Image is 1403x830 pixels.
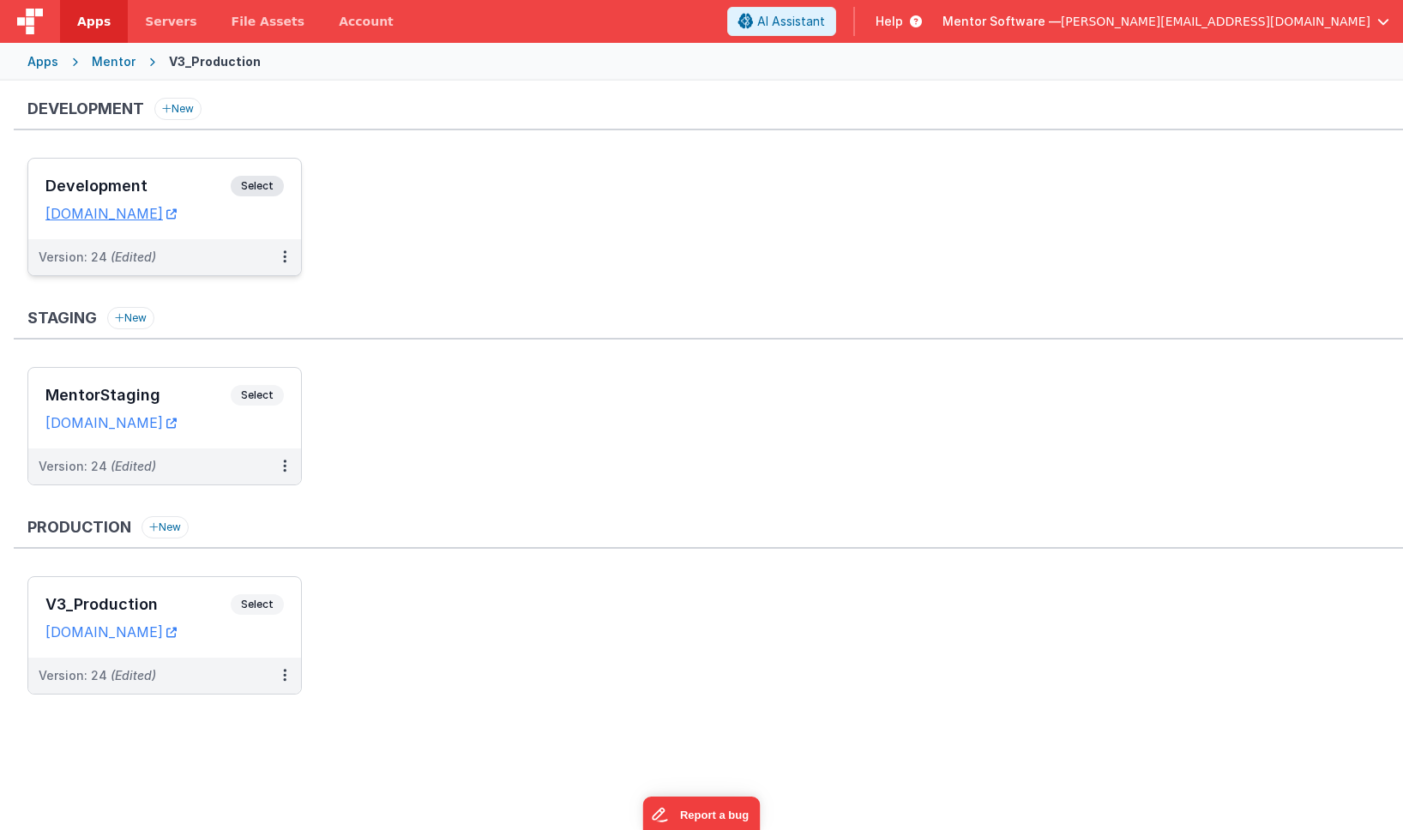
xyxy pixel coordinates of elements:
div: Version: 24 [39,249,156,266]
h3: Development [27,100,144,117]
span: AI Assistant [757,13,825,30]
a: [DOMAIN_NAME] [45,414,177,431]
button: New [107,307,154,329]
h3: Production [27,519,131,536]
span: Apps [77,13,111,30]
span: File Assets [232,13,305,30]
div: Mentor [92,53,135,70]
div: Version: 24 [39,458,156,475]
span: (Edited) [111,668,156,683]
span: (Edited) [111,250,156,264]
h3: MentorStaging [45,387,231,404]
button: AI Assistant [727,7,836,36]
span: Select [231,176,284,196]
div: Apps [27,53,58,70]
span: Select [231,385,284,406]
button: New [154,98,202,120]
span: Mentor Software — [942,13,1061,30]
span: Help [876,13,903,30]
h3: Staging [27,310,97,327]
span: Select [231,594,284,615]
button: New [142,516,189,538]
button: Mentor Software — [PERSON_NAME][EMAIL_ADDRESS][DOMAIN_NAME] [942,13,1389,30]
div: V3_Production [169,53,261,70]
h3: Development [45,177,231,195]
span: (Edited) [111,459,156,473]
h3: V3_Production [45,596,231,613]
a: [DOMAIN_NAME] [45,205,177,222]
div: Version: 24 [39,667,156,684]
a: [DOMAIN_NAME] [45,623,177,641]
span: [PERSON_NAME][EMAIL_ADDRESS][DOMAIN_NAME] [1061,13,1370,30]
span: Servers [145,13,196,30]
